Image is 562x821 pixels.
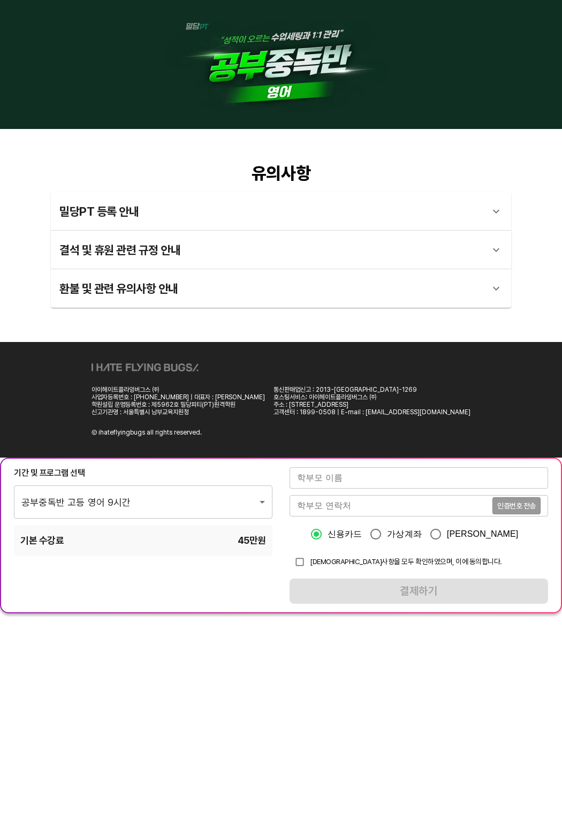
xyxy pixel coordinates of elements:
[290,467,548,489] input: 학부모 이름을 입력해주세요
[274,408,470,416] div: 고객센터 : 1899-0508 | E-mail : [EMAIL_ADDRESS][DOMAIN_NAME]
[20,534,64,547] span: 기본 수강료
[59,276,483,301] div: 환불 및 관련 유의사항 안내
[92,408,265,416] div: 신고기관명 : 서울특별시 남부교육지원청
[310,557,502,566] span: [DEMOGRAPHIC_DATA]사항을 모두 확인하였으며, 이에 동의합니다.
[274,386,470,393] div: 통신판매업신고 : 2013-[GEOGRAPHIC_DATA]-1269
[51,163,511,184] div: 유의사항
[238,534,266,547] span: 45만 원
[447,528,519,541] span: [PERSON_NAME]
[274,401,470,408] div: 주소 : [STREET_ADDRESS]
[92,363,199,371] img: ihateflyingbugs
[92,386,265,393] div: 아이헤이트플라잉버그스 ㈜
[92,393,265,401] div: 사업자등록번호 : [PHONE_NUMBER] | 대표자 : [PERSON_NAME]
[14,485,272,519] div: 공부중독반 고등 영어 9시간
[14,467,272,479] div: 기간 및 프로그램 선택
[290,495,492,516] input: 학부모 연락처를 입력해주세요
[59,199,483,224] div: 밀당PT 등록 안내
[51,269,511,308] div: 환불 및 관련 유의사항 안내
[51,231,511,269] div: 결석 및 휴원 관련 규정 안내
[51,192,511,231] div: 밀당PT 등록 안내
[59,237,483,263] div: 결석 및 휴원 관련 규정 안내
[274,393,470,401] div: 호스팅서비스: 아이헤이트플라잉버그스 ㈜
[153,9,409,120] img: 1
[92,429,202,436] div: Ⓒ ihateflyingbugs all rights reserved.
[387,528,422,541] span: 가상계좌
[328,528,362,541] span: 신용카드
[92,401,265,408] div: 학원설립 운영등록번호 : 제5962호 밀당피티(PT)원격학원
